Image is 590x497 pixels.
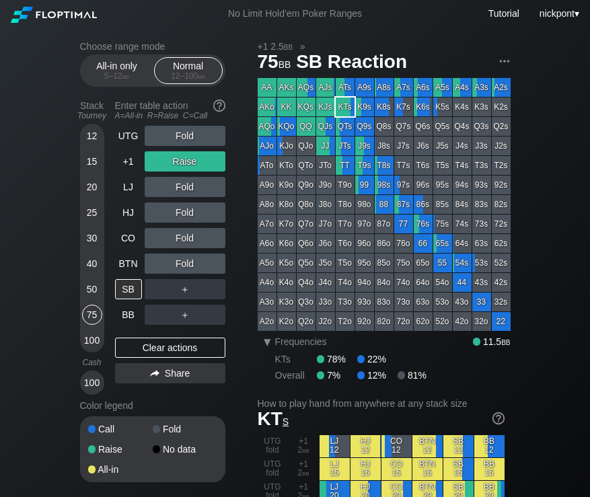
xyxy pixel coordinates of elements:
[150,370,159,377] img: share.864f2f62.svg
[357,354,386,365] div: 22%
[302,468,309,477] span: bb
[355,137,374,155] div: J9s
[472,273,491,292] div: 43s
[82,373,102,393] div: 100
[414,273,433,292] div: 64o
[453,254,472,272] div: 54s
[316,98,335,116] div: KJs
[414,234,433,253] div: 66
[453,98,472,116] div: K4s
[414,312,433,331] div: 62o
[453,234,472,253] div: 64s
[297,215,316,233] div: Q7o
[336,293,355,311] div: T3o
[492,98,511,116] div: K2s
[277,78,296,97] div: AKs
[258,195,276,214] div: A8o
[317,370,357,381] div: 7%
[294,52,409,74] span: SB Reaction
[355,156,374,175] div: T9s
[492,176,511,194] div: 92s
[258,408,289,429] span: KT
[492,195,511,214] div: 82s
[82,228,102,248] div: 30
[414,137,433,155] div: J6s
[414,195,433,214] div: 86s
[433,195,452,214] div: 85s
[394,312,413,331] div: 72o
[277,156,296,175] div: KTo
[472,117,491,136] div: Q3s
[414,117,433,136] div: Q6s
[414,98,433,116] div: K6s
[414,78,433,97] div: A6s
[433,156,452,175] div: T5s
[297,195,316,214] div: Q8o
[122,71,130,81] span: bb
[375,137,394,155] div: J8s
[277,215,296,233] div: K7o
[492,78,511,97] div: A2s
[433,176,452,194] div: 95s
[375,254,394,272] div: 85o
[258,293,276,311] div: A3o
[355,234,374,253] div: 96o
[316,234,335,253] div: J6o
[472,156,491,175] div: T3s
[497,54,512,69] img: ellipsis.fd386fe8.svg
[289,458,319,480] div: +1 2
[433,137,452,155] div: J5s
[82,126,102,146] div: 12
[198,71,205,81] span: bb
[277,254,296,272] div: K5o
[492,234,511,253] div: 62s
[453,78,472,97] div: A4s
[297,312,316,331] div: Q2o
[316,254,335,272] div: J5o
[316,293,335,311] div: J3o
[302,445,309,455] span: bb
[115,202,142,223] div: HJ
[256,40,295,52] span: +1 2.5
[433,312,452,331] div: 52o
[258,435,288,457] div: UTG fold
[394,98,413,116] div: K7s
[492,156,511,175] div: T2s
[297,156,316,175] div: QTo
[394,117,413,136] div: Q7s
[355,312,374,331] div: 92o
[351,458,381,480] div: HJ 15
[145,177,225,197] div: Fold
[375,293,394,311] div: 83o
[277,98,296,116] div: KK
[259,334,276,350] div: ▾
[540,8,575,19] span: nickpont
[316,215,335,233] div: J7o
[453,156,472,175] div: T4s
[277,293,296,311] div: K3o
[355,273,374,292] div: 94o
[351,435,381,457] div: HJ 12
[258,78,276,97] div: AA
[414,215,433,233] div: 76s
[492,117,511,136] div: Q2s
[336,98,355,116] div: KTs
[277,195,296,214] div: K8o
[355,293,374,311] div: 93o
[293,41,312,52] span: »
[453,195,472,214] div: 84s
[453,176,472,194] div: 94s
[433,215,452,233] div: 75s
[82,279,102,299] div: 50
[316,137,335,155] div: JJ
[212,98,227,113] img: help.32db89a4.svg
[375,273,394,292] div: 84o
[153,445,217,454] div: No data
[88,445,153,454] div: Raise
[472,137,491,155] div: J3s
[357,370,398,381] div: 12%
[375,117,394,136] div: Q8s
[279,56,291,71] span: bb
[115,95,225,126] div: Enter table action
[115,177,142,197] div: LJ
